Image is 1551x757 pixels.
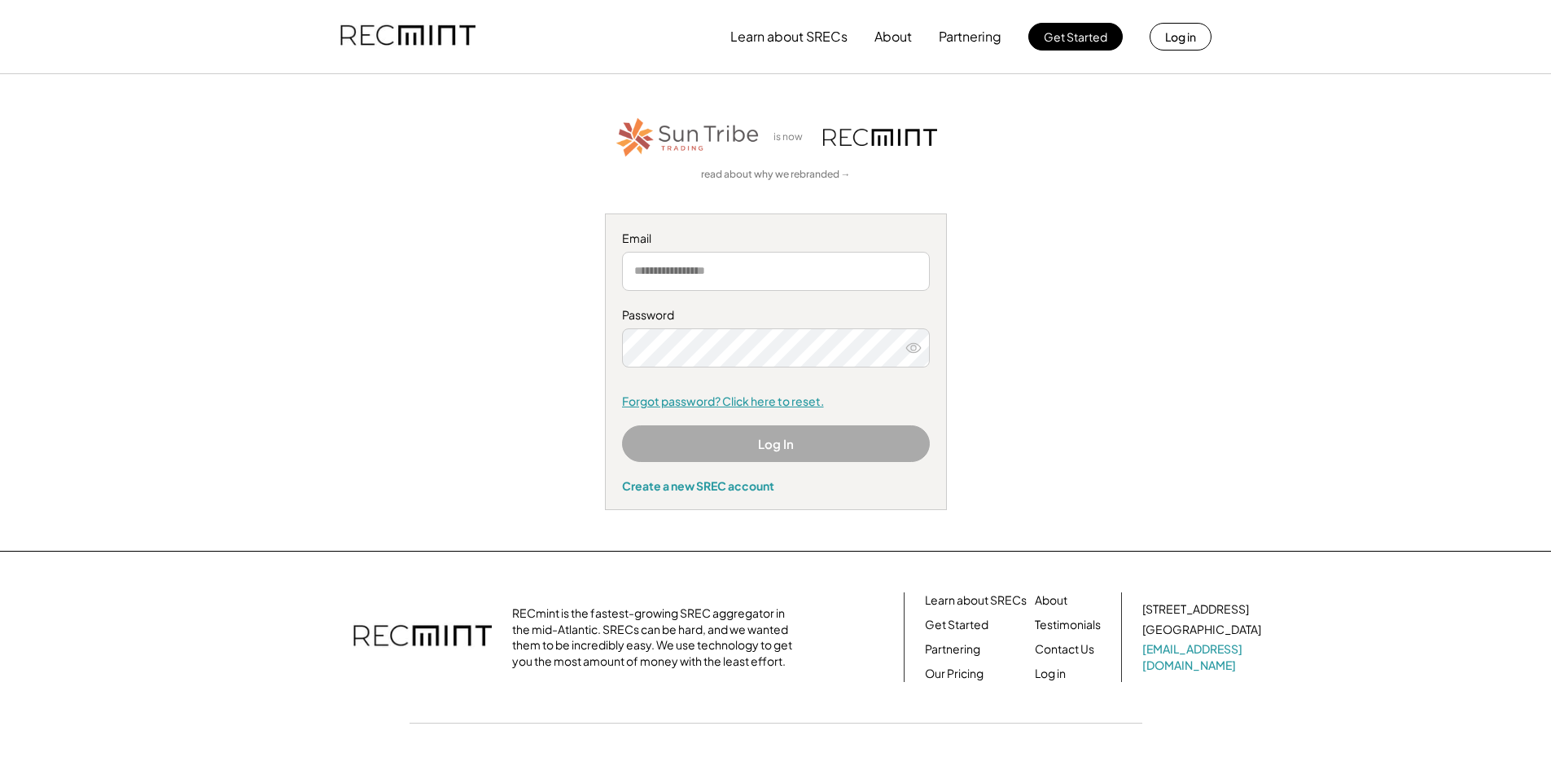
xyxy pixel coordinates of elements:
button: Log in [1150,23,1211,51]
img: recmint-logotype%403x.png [340,9,475,64]
div: Email [622,231,930,247]
a: [EMAIL_ADDRESS][DOMAIN_NAME] [1142,641,1264,673]
a: Our Pricing [925,666,984,682]
a: Learn about SRECs [925,592,1027,609]
button: Learn about SRECs [730,20,848,53]
img: recmint-logotype%403x.png [823,129,937,146]
a: Testimonials [1035,617,1101,633]
button: Get Started [1028,23,1123,51]
div: [STREET_ADDRESS] [1142,601,1249,618]
button: Partnering [939,20,1001,53]
div: [GEOGRAPHIC_DATA] [1142,622,1261,638]
a: Get Started [925,617,988,633]
a: Contact Us [1035,641,1094,658]
div: Create a new SREC account [622,478,930,493]
a: Partnering [925,641,980,658]
div: is now [769,130,815,144]
a: read about why we rebranded → [701,168,851,182]
a: Log in [1035,666,1066,682]
a: About [1035,592,1067,609]
img: STT_Horizontal_Logo%2B-%2BColor.png [615,115,761,160]
img: recmint-logotype%403x.png [353,609,492,666]
button: About [874,20,912,53]
button: Log In [622,425,930,462]
div: RECmint is the fastest-growing SREC aggregator in the mid-Atlantic. SRECs can be hard, and we wan... [512,605,801,669]
a: Forgot password? Click here to reset. [622,394,930,410]
div: Password [622,307,930,323]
